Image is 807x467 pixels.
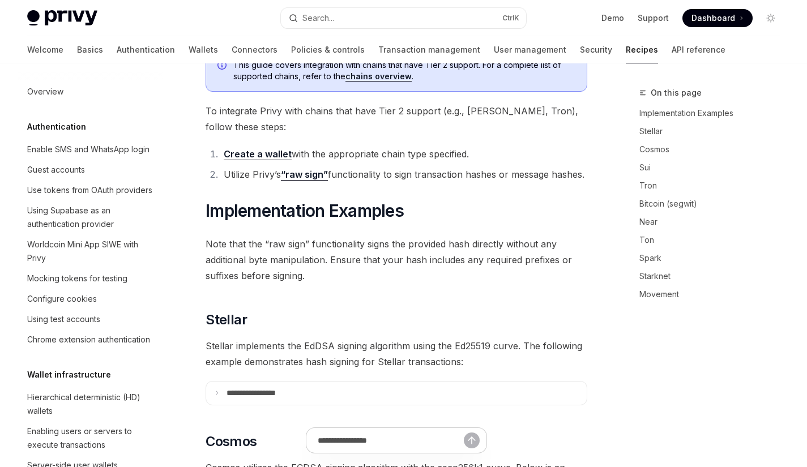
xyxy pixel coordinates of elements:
a: Tron [639,177,789,195]
a: Create a wallet [224,148,292,160]
a: “raw sign” [281,169,328,181]
button: Toggle dark mode [762,9,780,27]
span: This guide covers integration with chains that have Tier 2 support. For a complete list of suppor... [233,59,575,82]
a: Connectors [232,36,277,63]
a: chains overview [345,71,412,82]
a: Use tokens from OAuth providers [18,180,163,200]
a: Configure cookies [18,289,163,309]
div: Use tokens from OAuth providers [27,183,152,197]
a: Dashboard [682,9,753,27]
div: Using test accounts [27,312,100,326]
span: Note that the “raw sign” functionality signs the provided hash directly without any additional by... [206,236,587,284]
div: Worldcoin Mini App SIWE with Privy [27,238,156,265]
li: Utilize Privy’s functionality to sign transaction hashes or message hashes. [220,166,587,182]
a: Near [639,213,789,231]
a: Cosmos [639,140,789,158]
a: Policies & controls [291,36,365,63]
a: Transaction management [378,36,480,63]
span: To integrate Privy with chains that have Tier 2 support (e.g., [PERSON_NAME], Tron), follow these... [206,103,587,135]
a: Spark [639,249,789,267]
input: Ask a question... [318,428,464,453]
a: Starknet [639,267,789,285]
a: Basics [77,36,103,63]
li: with the appropriate chain type specified. [220,146,587,162]
span: Dashboard [691,12,735,24]
a: User management [494,36,566,63]
a: Ton [639,231,789,249]
a: Demo [601,12,624,24]
span: Ctrl K [502,14,519,23]
a: Wallets [189,36,218,63]
a: Hierarchical deterministic (HD) wallets [18,387,163,421]
a: Using test accounts [18,309,163,329]
span: Stellar [206,311,247,329]
a: Welcome [27,36,63,63]
span: Implementation Examples [206,200,404,221]
a: Guest accounts [18,160,163,180]
div: Hierarchical deterministic (HD) wallets [27,391,156,418]
a: Support [638,12,669,24]
a: API reference [672,36,725,63]
div: Mocking tokens for testing [27,272,127,285]
span: On this page [651,86,702,100]
a: Bitcoin (segwit) [639,195,789,213]
img: light logo [27,10,97,26]
h5: Wallet infrastructure [27,368,111,382]
a: Stellar [639,122,789,140]
button: Send message [464,432,480,448]
a: Overview [18,82,163,102]
a: Chrome extension authentication [18,329,163,350]
div: Configure cookies [27,292,97,306]
div: Overview [27,85,63,98]
div: Guest accounts [27,163,85,177]
a: Enabling users or servers to execute transactions [18,421,163,455]
a: Mocking tokens for testing [18,268,163,289]
a: Movement [639,285,789,303]
a: Using Supabase as an authentication provider [18,200,163,234]
a: Sui [639,158,789,177]
span: Stellar implements the EdDSA signing algorithm using the Ed25519 curve. The following example dem... [206,338,587,370]
a: Implementation Examples [639,104,789,122]
a: Authentication [117,36,175,63]
div: Enabling users or servers to execute transactions [27,425,156,452]
div: Search... [302,11,334,25]
div: Using Supabase as an authentication provider [27,204,156,231]
div: Chrome extension authentication [27,333,150,346]
h5: Authentication [27,120,86,134]
button: Open search [281,8,526,28]
a: Security [580,36,612,63]
svg: Info [217,61,229,72]
a: Worldcoin Mini App SIWE with Privy [18,234,163,268]
a: Enable SMS and WhatsApp login [18,139,163,160]
a: Recipes [626,36,658,63]
div: Enable SMS and WhatsApp login [27,143,150,156]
